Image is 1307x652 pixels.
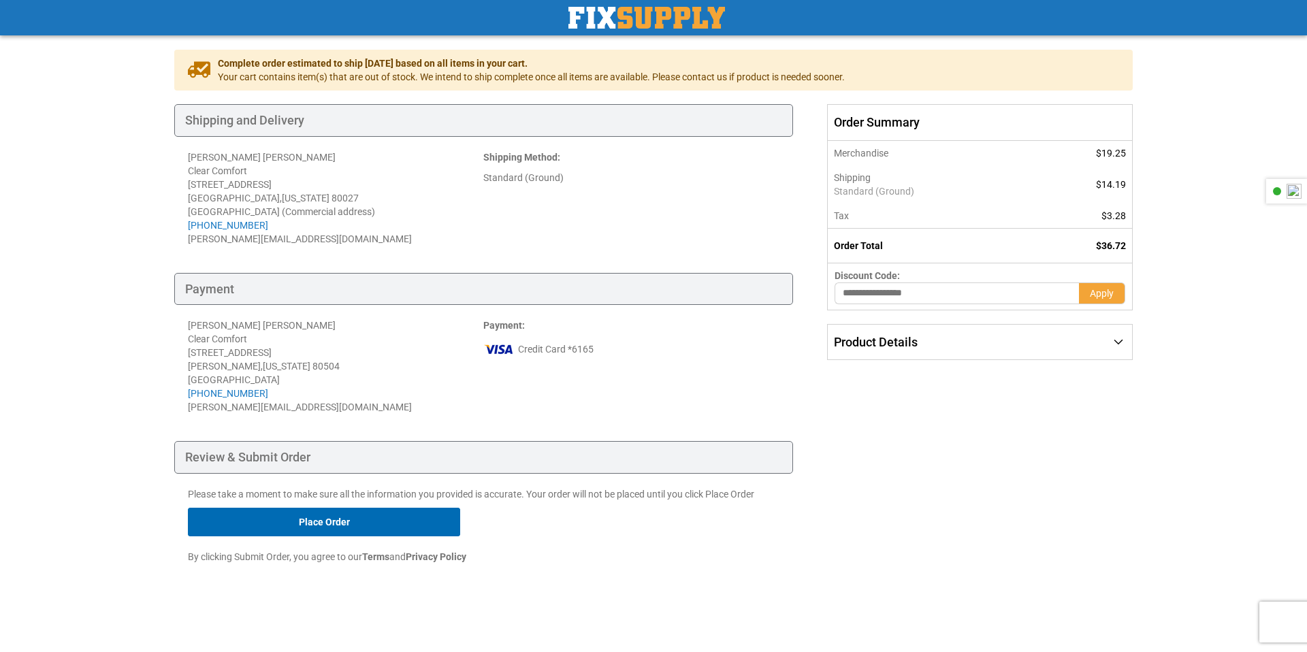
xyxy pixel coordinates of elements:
[174,104,793,137] div: Shipping and Delivery
[568,7,725,29] img: Fix Industrial Supply
[218,56,845,70] span: Complete order estimated to ship [DATE] based on all items in your cart.
[188,220,268,231] a: [PHONE_NUMBER]
[188,233,412,244] span: [PERSON_NAME][EMAIL_ADDRESS][DOMAIN_NAME]
[282,193,329,203] span: [US_STATE]
[483,339,515,359] img: vi.png
[263,361,310,372] span: [US_STATE]
[483,152,558,163] span: Shipping Method
[188,402,412,412] span: [PERSON_NAME][EMAIL_ADDRESS][DOMAIN_NAME]
[834,172,871,183] span: Shipping
[483,171,779,184] div: Standard (Ground)
[174,273,793,306] div: Payment
[188,508,460,536] button: Place Order
[188,388,268,399] a: [PHONE_NUMBER]
[1096,148,1126,159] span: $19.25
[188,319,483,400] div: [PERSON_NAME] [PERSON_NAME] Clear Comfort [STREET_ADDRESS] [PERSON_NAME] , 80504 [GEOGRAPHIC_DATA]
[483,339,779,359] div: Credit Card *6165
[1096,240,1126,251] span: $36.72
[483,152,560,163] strong: :
[1101,210,1126,221] span: $3.28
[827,203,1036,229] th: Tax
[406,551,466,562] strong: Privacy Policy
[188,487,779,501] p: Please take a moment to make sure all the information you provided is accurate. Your order will n...
[483,320,522,331] span: Payment
[188,550,779,564] p: By clicking Submit Order, you agree to our and
[188,150,483,246] address: [PERSON_NAME] [PERSON_NAME] Clear Comfort [STREET_ADDRESS] [GEOGRAPHIC_DATA] , 80027 [GEOGRAPHIC_...
[834,335,918,349] span: Product Details
[827,104,1133,141] span: Order Summary
[1090,288,1114,299] span: Apply
[827,141,1036,165] th: Merchandise
[218,70,845,84] span: Your cart contains item(s) that are out of stock. We intend to ship complete once all items are a...
[1096,179,1126,190] span: $14.19
[568,7,725,29] a: store logo
[174,441,793,474] div: Review & Submit Order
[1079,282,1125,304] button: Apply
[834,240,883,251] strong: Order Total
[834,184,1029,198] span: Standard (Ground)
[483,320,525,331] strong: :
[835,270,900,281] span: Discount Code:
[362,551,389,562] strong: Terms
